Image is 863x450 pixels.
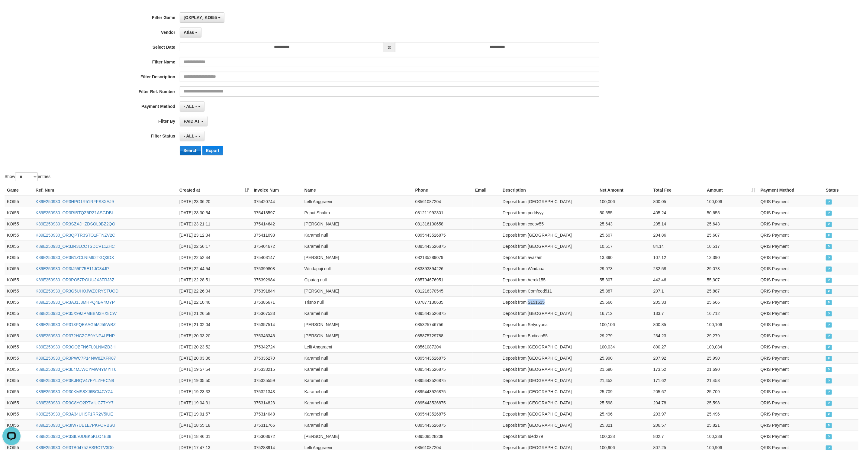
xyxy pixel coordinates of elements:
[251,274,302,285] td: 375392984
[826,334,832,339] span: PAID
[704,185,758,196] th: Amount: activate to sort column ascending
[177,207,251,218] td: [DATE] 23:30:54
[704,386,758,397] td: 25,709
[413,207,473,218] td: 081211992301
[251,431,302,442] td: 375308672
[651,352,705,364] td: 207.92
[597,229,651,241] td: 25,607
[177,285,251,296] td: [DATE] 22:26:04
[302,341,413,352] td: Lelli Anggraeni
[597,207,651,218] td: 50,655
[177,408,251,419] td: [DATE] 19:01:57
[177,330,251,341] td: [DATE] 20:33:20
[500,252,597,263] td: Deposit from avazam
[651,364,705,375] td: 173.52
[33,185,177,196] th: Ref. Num
[651,408,705,419] td: 203.97
[184,134,197,138] span: - ALL -
[704,285,758,296] td: 25,887
[5,408,33,419] td: KOI55
[413,386,473,397] td: 0895443526875
[384,42,395,52] span: to
[180,131,204,141] button: - ALL -
[651,296,705,308] td: 205.33
[36,367,117,372] a: K89E250930_OR3L4MJWCYMW4YMYIT6
[758,263,823,274] td: QRIS Payment
[597,308,651,319] td: 16,712
[500,330,597,341] td: Deposit from Budican55
[500,296,597,308] td: Deposit from S151515
[180,146,201,155] button: Search
[758,285,823,296] td: QRIS Payment
[177,196,251,207] td: [DATE] 23:36:20
[704,397,758,408] td: 25,598
[597,330,651,341] td: 29,279
[500,397,597,408] td: Deposit from [GEOGRAPHIC_DATA]
[704,375,758,386] td: 21,453
[177,352,251,364] td: [DATE] 20:03:36
[184,104,197,109] span: - ALL -
[413,241,473,252] td: 0895443526875
[704,364,758,375] td: 21,690
[413,431,473,442] td: 089508528208
[177,431,251,442] td: [DATE] 18:46:01
[5,218,33,229] td: KOI55
[302,408,413,419] td: Karamel null
[597,375,651,386] td: 21,453
[758,196,823,207] td: QRIS Payment
[36,255,114,260] a: K89E250930_OR3B1ZCLNIM92TGQ3DX
[177,229,251,241] td: [DATE] 23:12:34
[651,263,705,274] td: 232.58
[413,319,473,330] td: 085325746756
[597,296,651,308] td: 25,666
[251,364,302,375] td: 375333215
[251,375,302,386] td: 375325559
[597,319,651,330] td: 100,106
[704,207,758,218] td: 50,655
[500,386,597,397] td: Deposit from [GEOGRAPHIC_DATA]
[826,367,832,372] span: PAID
[651,241,705,252] td: 84.14
[177,364,251,375] td: [DATE] 19:57:54
[704,319,758,330] td: 100,106
[302,263,413,274] td: Windapuji null
[823,185,858,196] th: Status
[704,431,758,442] td: 100,338
[180,12,224,23] button: [OXPLAY] KOI55
[500,352,597,364] td: Deposit from [GEOGRAPHIC_DATA]
[758,185,823,196] th: Payment Method
[826,423,832,428] span: PAID
[413,229,473,241] td: 0895443526875
[184,119,200,124] span: PAID AT
[251,397,302,408] td: 375314823
[500,241,597,252] td: Deposit from [GEOGRAPHIC_DATA]
[251,308,302,319] td: 375367533
[36,244,115,249] a: K89E250930_OR3JR3LCCTSDCV11ZHC
[413,352,473,364] td: 0895443526875
[826,412,832,417] span: PAID
[302,330,413,341] td: [PERSON_NAME]
[758,252,823,263] td: QRIS Payment
[251,341,302,352] td: 375342724
[177,274,251,285] td: [DATE] 22:28:51
[500,431,597,442] td: Deposit from Ided279
[251,285,302,296] td: 375391844
[302,218,413,229] td: [PERSON_NAME]
[202,146,223,155] button: Export
[597,397,651,408] td: 25,598
[36,400,114,405] a: K89E250930_OR3C8YQ2RTVIUC7TYY7
[302,229,413,241] td: Karamel null
[758,397,823,408] td: QRIS Payment
[826,434,832,439] span: PAID
[251,330,302,341] td: 375346346
[758,218,823,229] td: QRIS Payment
[826,267,832,272] span: PAID
[758,241,823,252] td: QRIS Payment
[651,308,705,319] td: 133.7
[177,263,251,274] td: [DATE] 22:44:54
[597,185,651,196] th: Net Amount
[251,185,302,196] th: Invoice Num
[704,241,758,252] td: 10,517
[251,319,302,330] td: 375357514
[500,408,597,419] td: Deposit from [GEOGRAPHIC_DATA]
